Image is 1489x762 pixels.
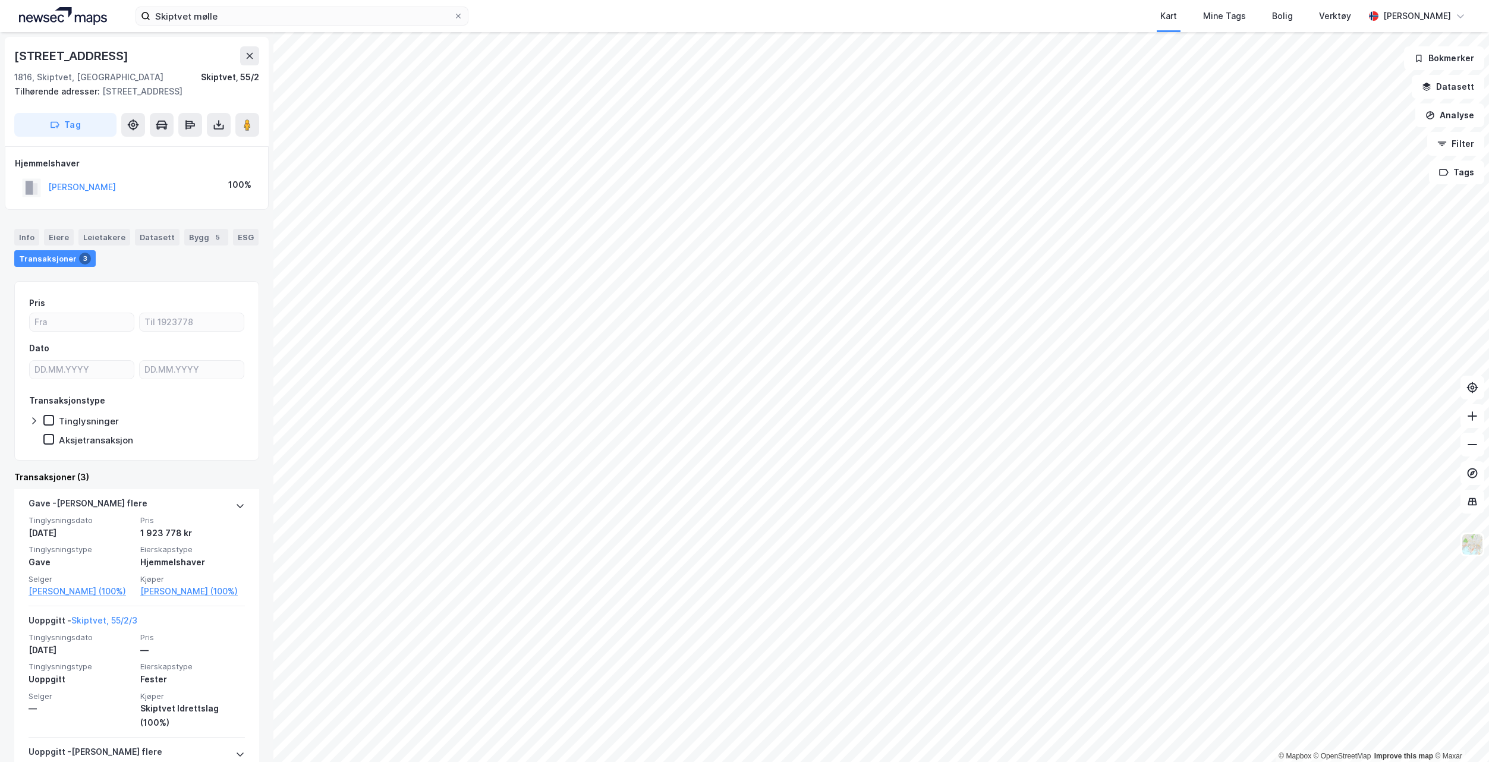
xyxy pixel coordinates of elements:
a: [PERSON_NAME] (100%) [29,584,133,599]
input: Til 1923778 [140,313,244,331]
div: 5 [212,231,223,243]
span: Selger [29,691,133,701]
div: ESG [233,229,259,245]
span: Eierskapstype [140,662,245,672]
span: Eierskapstype [140,544,245,555]
div: Hjemmelshaver [140,555,245,569]
div: Bolig [1272,9,1293,23]
div: Transaksjoner (3) [14,470,259,484]
div: Datasett [135,229,180,245]
span: Selger [29,574,133,584]
a: OpenStreetMap [1314,752,1371,760]
div: [STREET_ADDRESS] [14,46,131,65]
div: [PERSON_NAME] [1383,9,1451,23]
div: 1 923 778 kr [140,526,245,540]
span: Kjøper [140,574,245,584]
input: Fra [30,313,134,331]
div: Uoppgitt - [29,613,137,632]
div: Uoppgitt [29,672,133,687]
div: Skiptvet Idrettslag (100%) [140,701,245,730]
button: Tag [14,113,117,137]
button: Analyse [1415,103,1484,127]
a: [PERSON_NAME] (100%) [140,584,245,599]
div: 100% [228,178,251,192]
div: Hjemmelshaver [15,156,259,171]
div: Eiere [44,229,74,245]
div: Pris [29,296,45,310]
div: Kontrollprogram for chat [1430,705,1489,762]
img: Z [1461,533,1484,556]
div: Kart [1160,9,1177,23]
iframe: Chat Widget [1430,705,1489,762]
input: DD.MM.YYYY [140,361,244,379]
div: Tinglysninger [59,415,119,427]
div: Aksjetransaksjon [59,434,133,446]
button: Bokmerker [1404,46,1484,70]
a: Skiptvet, 55/2/3 [71,615,137,625]
span: Kjøper [140,691,245,701]
div: [DATE] [29,643,133,657]
div: 3 [79,253,91,265]
span: Tinglysningsdato [29,632,133,643]
div: 1816, Skiptvet, [GEOGRAPHIC_DATA] [14,70,163,84]
div: Info [14,229,39,245]
input: Søk på adresse, matrikkel, gårdeiere, leietakere eller personer [150,7,454,25]
div: Leietakere [78,229,130,245]
div: Verktøy [1319,9,1351,23]
span: Pris [140,632,245,643]
span: Pris [140,515,245,525]
div: [DATE] [29,526,133,540]
div: Transaksjoner [14,250,96,267]
div: Fester [140,672,245,687]
div: Bygg [184,229,228,245]
img: logo.a4113a55bc3d86da70a041830d287a7e.svg [19,7,107,25]
div: Dato [29,341,49,355]
div: Transaksjonstype [29,393,105,408]
input: DD.MM.YYYY [30,361,134,379]
div: Mine Tags [1203,9,1246,23]
span: Tilhørende adresser: [14,86,102,96]
div: Gave - [PERSON_NAME] flere [29,496,147,515]
a: Mapbox [1279,752,1311,760]
span: Tinglysningstype [29,662,133,672]
div: [STREET_ADDRESS] [14,84,250,99]
div: Skiptvet, 55/2 [201,70,259,84]
div: — [29,701,133,716]
button: Tags [1429,160,1484,184]
span: Tinglysningsdato [29,515,133,525]
span: Tinglysningstype [29,544,133,555]
div: Gave [29,555,133,569]
div: — [140,643,245,657]
button: Datasett [1412,75,1484,99]
a: Improve this map [1374,752,1433,760]
button: Filter [1427,132,1484,156]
